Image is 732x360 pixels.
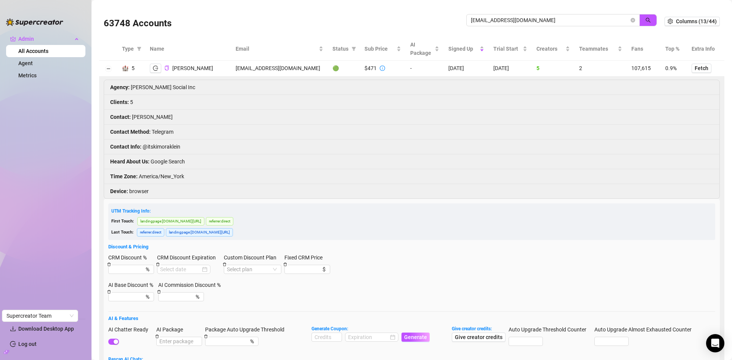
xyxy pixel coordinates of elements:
[509,337,543,346] input: Auto Upgrade Threshold Counter
[166,228,233,237] span: landingpage : [DOMAIN_NAME][URL]
[645,18,651,23] span: search
[579,45,616,53] span: Teammates
[444,37,488,61] th: Signed Up
[687,37,724,61] th: Extra Info
[205,325,289,334] label: Package Auto Upgrade Threshold
[156,325,188,334] label: AI Package
[104,110,719,125] li: [PERSON_NAME]
[110,99,129,105] strong: Clients :
[352,46,356,51] span: filter
[579,65,582,71] span: 2
[108,253,152,262] label: CRM Discount %
[692,64,711,73] button: Fetch
[223,262,226,266] span: delete
[350,43,358,54] span: filter
[153,66,158,71] span: logout
[132,64,135,72] div: 5
[452,326,492,331] strong: Give creator credits:
[536,45,564,53] span: Creators
[631,18,635,22] button: close-circle
[156,337,202,346] input: AI Package
[107,262,111,266] span: delete
[107,290,111,294] span: delete
[536,65,539,71] span: 5
[137,46,141,51] span: filter
[595,337,628,346] input: Auto Upgrade Almost Exhausted Counter
[108,281,158,289] label: AI Base Discount %
[111,219,134,224] span: First Touch:
[18,33,72,45] span: Admin
[137,228,164,237] span: referrer : direct
[111,293,144,301] input: AI Base Discount %
[108,325,153,334] label: AI Chatter Ready
[145,37,231,61] th: Name
[104,95,719,110] li: 5
[575,37,627,61] th: Teammates
[110,144,141,150] strong: Contact Info :
[406,61,444,77] td: -
[380,66,385,71] span: info-circle
[401,333,430,342] button: Generate
[105,66,111,72] button: Collapse row
[4,349,9,355] span: build
[360,37,406,61] th: Sub Price
[627,37,661,61] th: Fans
[10,326,16,332] span: download
[410,40,433,57] span: AI Package
[110,158,149,165] strong: Heard About Us :
[348,333,388,341] input: Expiration
[108,243,715,251] h5: Discount & Pricing
[18,60,33,66] a: Agent
[532,37,575,61] th: Creators
[284,253,327,262] label: Fixed CRM Price
[489,37,532,61] th: Trial Start
[332,45,348,53] span: Status
[676,18,717,24] span: Columns (13/44)
[110,114,131,120] strong: Contact :
[122,64,128,72] div: 🏰
[110,173,138,179] strong: Time Zone :
[172,65,213,71] span: [PERSON_NAME]
[108,315,715,322] h5: AI & Features
[236,45,317,53] span: Email
[110,129,151,135] strong: Contact Method :
[104,154,719,169] li: Google Search
[18,48,48,54] a: All Accounts
[111,208,151,214] span: UTM Tracking Info:
[164,66,169,70] span: copy
[311,326,348,331] strong: Generate Coupon:
[444,61,488,77] td: [DATE]
[160,265,201,274] input: CRM Discount Expiration
[135,43,143,54] span: filter
[448,45,478,53] span: Signed Up
[104,80,719,95] li: [PERSON_NAME] Social Inc
[111,230,133,235] span: Last Touch:
[471,16,629,24] input: Search by UID / Name / Email / Creator Username
[104,169,719,184] li: America/New_York
[489,61,532,77] td: [DATE]
[668,19,673,24] span: setting
[364,64,377,72] div: $471
[364,45,395,53] span: Sub Price
[111,265,144,274] input: CRM Discount %
[157,290,161,294] span: delete
[10,36,16,42] span: crown
[122,45,134,53] span: Type
[509,325,591,334] label: Auto Upgrade Threshold Counter
[18,341,37,347] a: Log out
[631,65,651,71] span: 107,615
[18,72,37,78] a: Metrics
[594,325,697,334] label: Auto Upgrade Almost Exhausted Counter
[665,65,677,71] span: 0.9%
[104,139,719,154] li: @itskimoraklein
[164,66,169,71] button: Copy Account UID
[110,188,128,194] strong: Device :
[108,339,119,345] button: AI Chatter Ready
[332,65,339,71] span: 🟢
[155,334,159,338] span: delete
[312,333,342,341] input: Credits
[18,326,74,332] span: Download Desktop App
[6,18,63,26] img: logo-BBDzfeDw.svg
[706,334,724,352] div: Open Intercom Messenger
